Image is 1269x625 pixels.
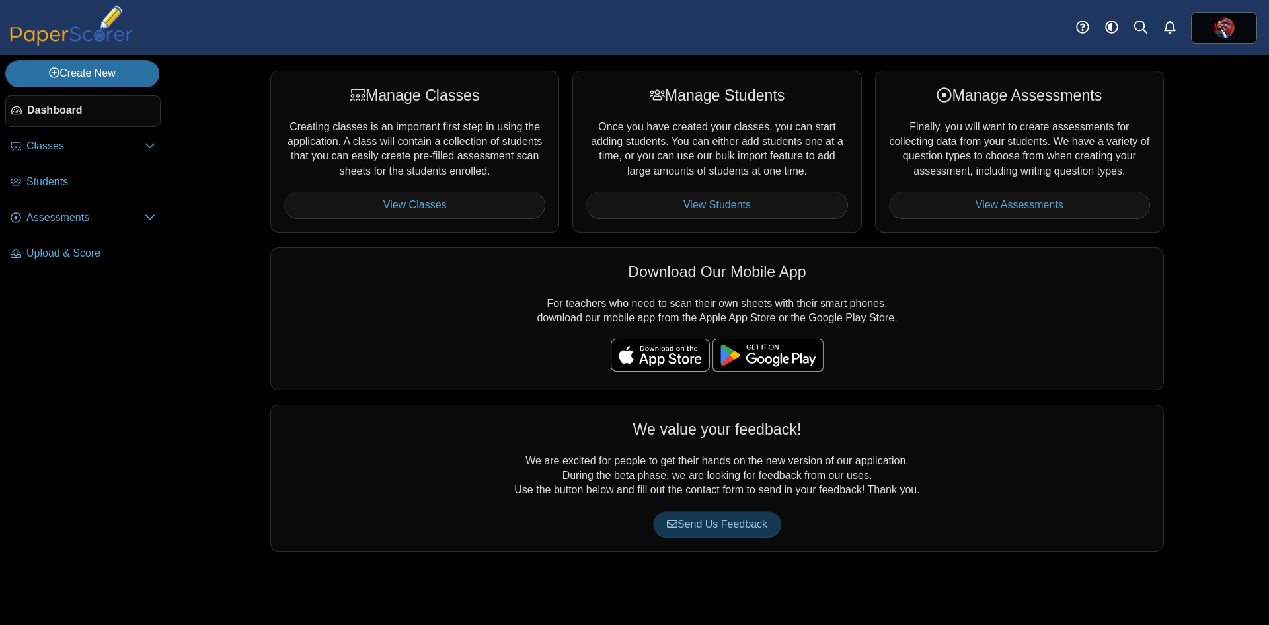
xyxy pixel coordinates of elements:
div: We are excited for people to get their hands on the new version of our application. During the be... [270,405,1164,552]
img: ps.yyrSfKExD6VWH9yo [1213,17,1235,38]
a: Assessments [5,202,161,234]
a: View Assessments [889,192,1150,218]
div: For teachers who need to scan their own sheets with their smart phones, download our mobile app f... [270,247,1164,390]
a: Students [5,167,161,198]
a: Alerts [1155,13,1184,42]
img: apple-store-badge.svg [611,339,710,372]
div: Finally, you will want to create assessments for collecting data from your students. We have a va... [875,71,1164,232]
div: Manage Students [586,85,847,106]
div: We value your feedback! [284,419,1150,440]
a: Dashboard [5,95,161,127]
span: Assessments [26,210,145,225]
a: View Classes [284,192,545,218]
a: Upload & Score [5,238,161,270]
a: ps.yyrSfKExD6VWH9yo [1191,12,1257,44]
img: google-play-badge.png [712,339,824,372]
img: PaperScorer [5,5,137,46]
a: Create New [5,60,159,87]
a: Send Us Feedback [653,511,781,538]
span: Dashboard [27,103,155,118]
div: Once you have created your classes, you can start adding students. You can either add students on... [572,71,861,232]
span: Greg Mullen [1213,17,1235,38]
span: Upload & Score [26,246,155,261]
span: Students [26,175,155,189]
div: Creating classes is an important first step in using the application. A class will contain a coll... [270,71,559,232]
div: Download Our Mobile App [284,261,1150,282]
a: View Students [586,192,847,218]
span: Send Us Feedback [667,519,767,530]
div: Manage Assessments [889,85,1150,106]
a: Classes [5,131,161,163]
div: Manage Classes [284,85,545,106]
span: Classes [26,139,145,153]
a: PaperScorer [5,36,137,48]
